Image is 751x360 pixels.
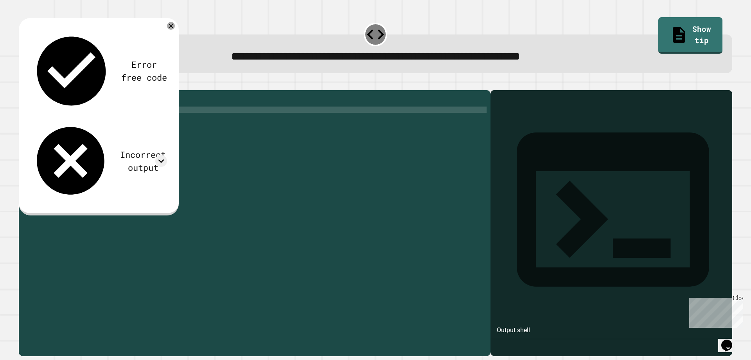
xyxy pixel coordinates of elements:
[3,3,54,50] div: Chat with us now!Close
[119,148,167,174] div: Incorrect output
[121,58,167,84] div: Error free code
[718,329,743,352] iframe: chat widget
[686,295,743,328] iframe: chat widget
[658,17,722,53] a: Show tip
